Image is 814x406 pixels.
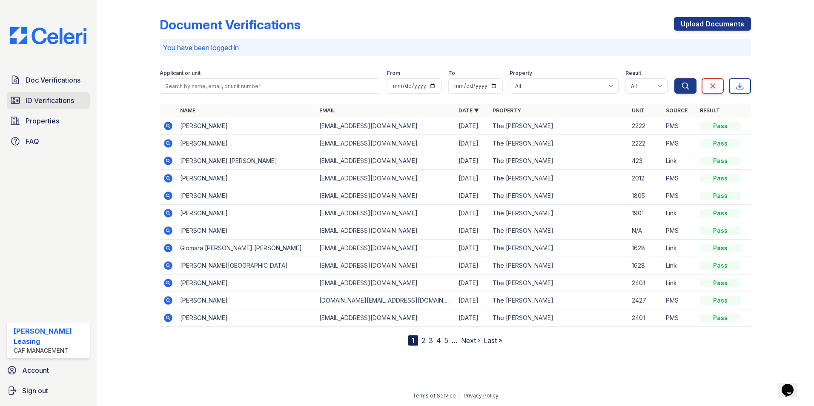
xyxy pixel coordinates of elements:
div: [PERSON_NAME] Leasing [14,326,86,346]
td: [DATE] [455,170,489,187]
td: 2012 [628,170,662,187]
td: [EMAIL_ADDRESS][DOMAIN_NAME] [316,170,455,187]
div: 1 [408,335,418,346]
td: [DATE] [455,187,489,205]
div: CAF Management [14,346,86,355]
td: The [PERSON_NAME] [489,240,628,257]
div: Pass [700,192,741,200]
label: Property [510,70,532,77]
td: PMS [662,135,696,152]
td: The [PERSON_NAME] [489,152,628,170]
div: Pass [700,139,741,148]
td: Link [662,152,696,170]
input: Search by name, email, or unit number [160,78,380,94]
label: From [387,70,400,77]
td: [DATE] [455,135,489,152]
td: PMS [662,117,696,135]
td: [DATE] [455,205,489,222]
td: [PERSON_NAME] [177,274,316,292]
td: [PERSON_NAME] [PERSON_NAME] [177,152,316,170]
a: Privacy Policy [464,392,499,399]
td: The [PERSON_NAME] [489,292,628,309]
td: The [PERSON_NAME] [489,135,628,152]
td: PMS [662,309,696,327]
td: PMS [662,187,696,205]
a: 3 [429,336,433,345]
span: Doc Verifications [26,75,80,85]
td: 2427 [628,292,662,309]
td: The [PERSON_NAME] [489,170,628,187]
td: The [PERSON_NAME] [489,205,628,222]
a: Unit [632,107,645,114]
a: ID Verifications [7,92,90,109]
div: Document Verifications [160,17,301,32]
td: 423 [628,152,662,170]
a: Terms of Service [413,392,456,399]
td: Link [662,274,696,292]
span: … [452,335,458,346]
div: Pass [700,261,741,270]
label: Applicant or unit [160,70,201,77]
td: Giomara [PERSON_NAME] [PERSON_NAME] [177,240,316,257]
div: Pass [700,122,741,130]
label: To [448,70,455,77]
a: Result [700,107,720,114]
td: [EMAIL_ADDRESS][DOMAIN_NAME] [316,152,455,170]
td: N/A [628,222,662,240]
td: [DATE] [455,117,489,135]
td: 2222 [628,135,662,152]
div: Pass [700,296,741,305]
td: [PERSON_NAME][GEOGRAPHIC_DATA] [177,257,316,274]
td: [PERSON_NAME] [177,309,316,327]
div: Pass [700,226,741,235]
a: Property [493,107,521,114]
a: Last » [484,336,502,345]
td: The [PERSON_NAME] [489,187,628,205]
td: [DATE] [455,274,489,292]
p: You have been logged in [163,43,748,53]
div: | [459,392,461,399]
td: [EMAIL_ADDRESS][DOMAIN_NAME] [316,240,455,257]
span: Account [22,365,49,375]
div: Pass [700,157,741,165]
td: 1628 [628,257,662,274]
td: 2401 [628,274,662,292]
td: 1628 [628,240,662,257]
td: [DATE] [455,222,489,240]
span: FAQ [26,136,39,146]
td: 2401 [628,309,662,327]
label: Result [625,70,641,77]
td: [EMAIL_ADDRESS][DOMAIN_NAME] [316,187,455,205]
button: Sign out [3,382,93,399]
a: 2 [421,336,425,345]
span: Sign out [22,386,48,396]
div: Pass [700,209,741,217]
td: [PERSON_NAME] [177,205,316,222]
td: [PERSON_NAME] [177,222,316,240]
td: The [PERSON_NAME] [489,257,628,274]
td: [EMAIL_ADDRESS][DOMAIN_NAME] [316,117,455,135]
span: Properties [26,116,59,126]
iframe: chat widget [778,372,805,397]
td: [EMAIL_ADDRESS][DOMAIN_NAME] [316,257,455,274]
td: 1901 [628,205,662,222]
td: [PERSON_NAME] [177,187,316,205]
td: [PERSON_NAME] [177,117,316,135]
div: Pass [700,314,741,322]
td: The [PERSON_NAME] [489,274,628,292]
span: ID Verifications [26,95,74,106]
td: The [PERSON_NAME] [489,222,628,240]
td: The [PERSON_NAME] [489,309,628,327]
td: PMS [662,170,696,187]
a: Doc Verifications [7,71,90,89]
td: [DATE] [455,240,489,257]
td: [EMAIL_ADDRESS][DOMAIN_NAME] [316,135,455,152]
td: 1805 [628,187,662,205]
td: [DATE] [455,152,489,170]
td: [PERSON_NAME] [177,292,316,309]
a: Source [666,107,688,114]
a: Account [3,362,93,379]
a: Next › [461,336,480,345]
td: 2222 [628,117,662,135]
td: Link [662,205,696,222]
